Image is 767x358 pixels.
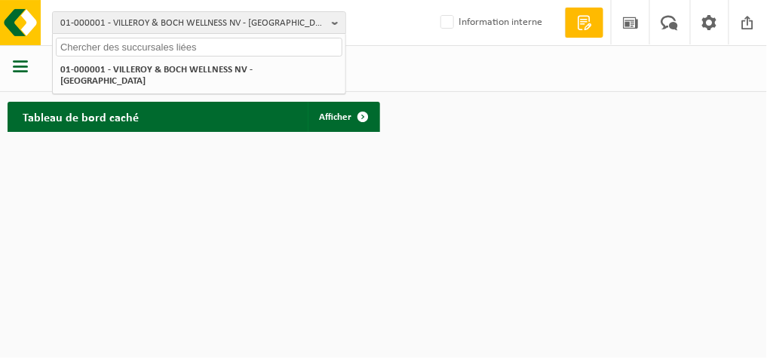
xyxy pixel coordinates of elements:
h2: Tableau de bord caché [8,102,154,131]
label: Information interne [437,11,542,34]
strong: 01-000001 - VILLEROY & BOCH WELLNESS NV - [GEOGRAPHIC_DATA] [60,65,253,86]
button: 01-000001 - VILLEROY & BOCH WELLNESS NV - [GEOGRAPHIC_DATA] [52,11,346,34]
span: Afficher [320,112,352,122]
span: 01-000001 - VILLEROY & BOCH WELLNESS NV - [GEOGRAPHIC_DATA] [60,12,326,35]
input: Chercher des succursales liées [56,38,342,57]
a: Afficher [308,102,379,132]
